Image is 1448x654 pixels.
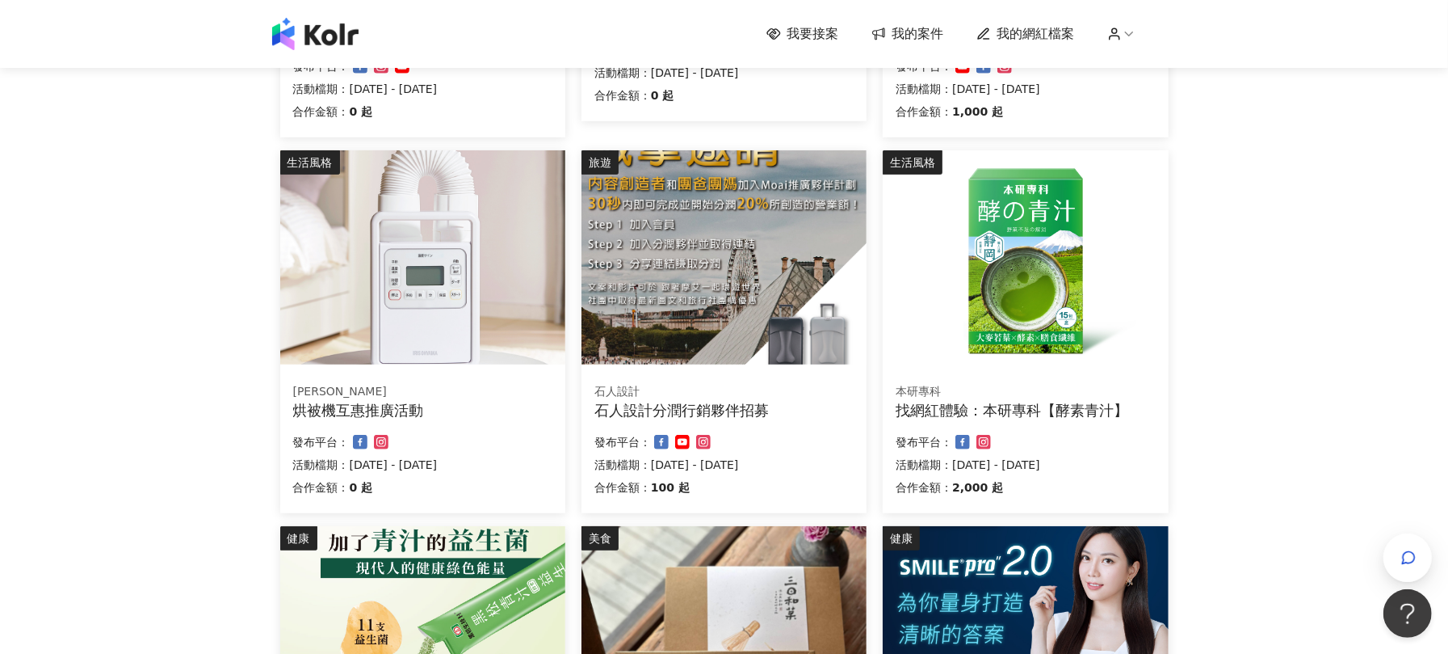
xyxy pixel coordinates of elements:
[896,432,952,452] p: 發布平台：
[651,86,674,105] p: 0 起
[892,25,944,43] span: 我的案件
[896,478,952,497] p: 合作金額：
[293,455,552,475] p: 活動檔期：[DATE] - [DATE]
[1383,589,1432,638] iframe: Help Scout Beacon - Open
[594,63,854,82] p: 活動檔期：[DATE] - [DATE]
[350,478,373,497] p: 0 起
[896,384,1155,400] div: 本研專科
[896,79,1155,99] p: 活動檔期：[DATE] - [DATE]
[883,526,920,551] div: 健康
[350,102,373,121] p: 0 起
[976,25,1075,43] a: 我的網紅檔案
[594,86,651,105] p: 合作金額：
[952,102,1003,121] p: 1,000 起
[581,150,867,365] img: 石人設計行李箱
[883,150,942,175] div: 生活風格
[883,150,1168,365] img: 酵素青汁
[594,384,854,400] div: 石人設計
[871,25,944,43] a: 我的案件
[280,150,340,175] div: 生活風格
[896,400,1155,420] div: 找網紅體驗：本研專科【酵素青汁】
[594,455,854,475] p: 活動檔期：[DATE] - [DATE]
[293,102,350,121] p: 合作金額：
[293,432,350,452] p: 發布平台：
[896,455,1155,475] p: 活動檔期：[DATE] - [DATE]
[594,478,651,497] p: 合作金額：
[594,400,854,420] div: 石人設計分潤行銷夥伴招募
[581,526,619,551] div: 美食
[766,25,839,43] a: 我要接案
[293,400,552,420] div: 烘被機互惠推廣活動
[651,478,690,497] p: 100 起
[293,478,350,497] p: 合作金額：
[581,150,619,175] div: 旅遊
[280,526,317,551] div: 健康
[997,25,1075,43] span: 我的網紅檔案
[280,150,565,365] img: 強力烘被機 FK-H1
[594,432,651,452] p: 發布平台：
[293,79,552,99] p: 活動檔期：[DATE] - [DATE]
[896,102,952,121] p: 合作金額：
[787,25,839,43] span: 我要接案
[293,384,552,400] div: [PERSON_NAME]
[952,478,1003,497] p: 2,000 起
[272,18,359,50] img: logo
